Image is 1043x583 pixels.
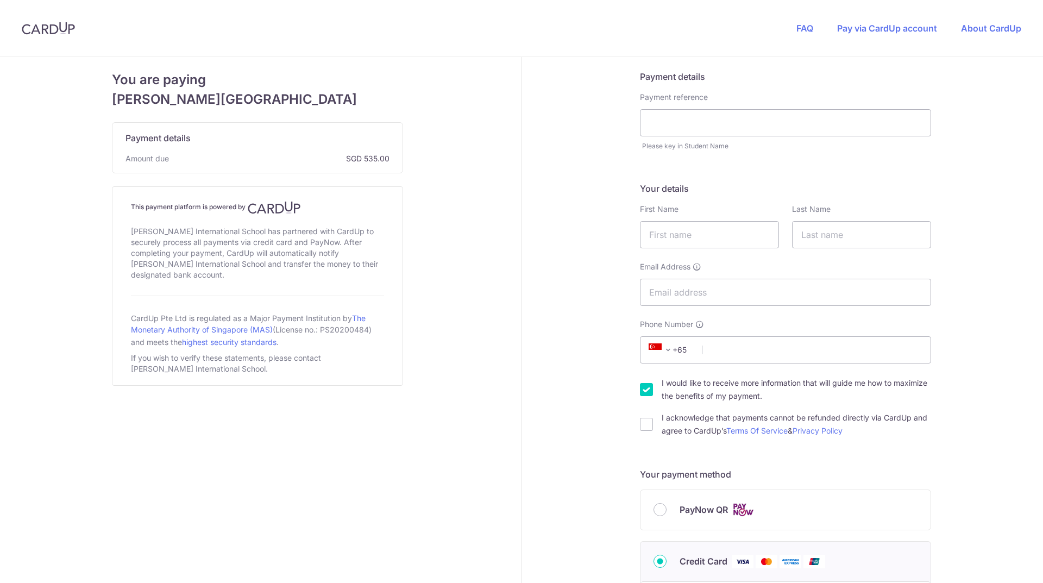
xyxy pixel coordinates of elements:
span: Credit Card [680,555,727,568]
span: Amount due [125,153,169,164]
img: Cards logo [732,503,754,517]
a: FAQ [796,23,813,34]
img: CardUp [22,22,75,35]
div: PayNow QR Cards logo [654,503,918,517]
span: +65 [645,343,694,356]
a: Terms Of Service [726,426,788,435]
h4: This payment platform is powered by [131,201,384,214]
div: CardUp Pte Ltd is regulated as a Major Payment Institution by (License no.: PS20200484) and meets... [131,309,384,350]
label: Payment reference [640,92,708,103]
img: American Express [780,555,801,568]
label: First Name [640,204,678,215]
span: Email Address [640,261,690,272]
img: CardUp [248,201,301,214]
label: I would like to receive more information that will guide me how to maximize the benefits of my pa... [662,377,931,403]
div: Credit Card Visa Mastercard American Express Union Pay [654,555,918,568]
a: highest security standards [182,337,277,347]
span: Payment details [125,131,191,145]
img: Union Pay [803,555,825,568]
span: PayNow QR [680,503,728,516]
div: [PERSON_NAME] International School has partnered with CardUp to securely process all payments via... [131,224,384,283]
img: Mastercard [756,555,777,568]
input: Email address [640,279,931,306]
span: Phone Number [640,319,693,330]
label: I acknowledge that payments cannot be refunded directly via CardUp and agree to CardUp’s & [662,411,931,437]
h5: Your payment method [640,468,931,481]
iframe: Opens a widget where you can find more information [973,550,1032,578]
span: +65 [649,343,675,356]
span: SGD 535.00 [173,153,389,164]
a: Pay via CardUp account [837,23,937,34]
span: [PERSON_NAME][GEOGRAPHIC_DATA] [112,90,403,109]
h5: Your details [640,182,931,195]
input: First name [640,221,779,248]
label: Last Name [792,204,831,215]
div: If you wish to verify these statements, please contact [PERSON_NAME] International School. [131,350,384,377]
a: Privacy Policy [793,426,843,435]
input: Last name [792,221,931,248]
a: About CardUp [961,23,1021,34]
img: Visa [732,555,753,568]
div: Please key in Student Name [642,141,931,152]
h5: Payment details [640,70,931,83]
span: You are paying [112,70,403,90]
